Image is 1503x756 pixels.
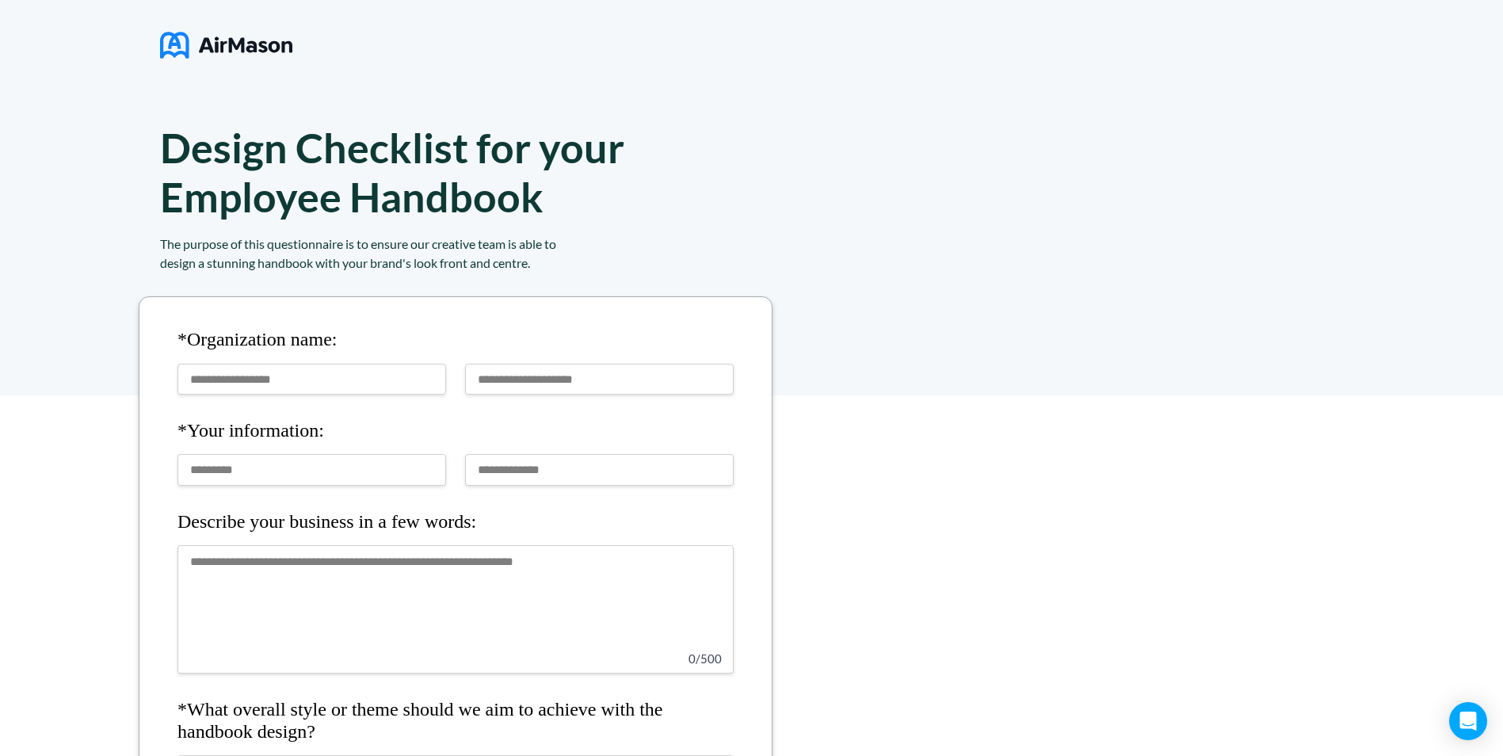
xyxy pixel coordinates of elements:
[1449,702,1487,740] div: Open Intercom Messenger
[177,699,734,743] h4: *What overall style or theme should we aim to achieve with the handbook design?
[160,254,810,273] div: design a stunning handbook with your brand's look front and centre.
[177,329,734,351] h4: *Organization name:
[160,123,624,221] h1: Design Checklist for your Employee Handbook
[160,235,810,254] div: The purpose of this questionnaire is to ensure our creative team is able to
[177,511,734,533] h4: Describe your business in a few words:
[689,651,722,666] span: 0 / 500
[160,25,292,65] img: logo
[177,420,734,442] h4: *Your information:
